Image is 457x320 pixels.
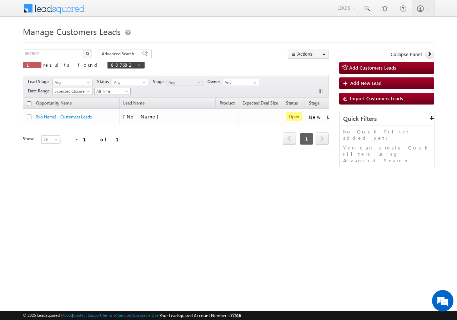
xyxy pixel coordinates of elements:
[309,100,320,106] span: Stage
[167,79,201,86] span: Any
[223,79,259,86] input: Type to Search
[153,78,166,85] span: Stage
[102,313,130,318] a: Terms of Service
[131,313,159,318] a: Acceptable Use
[391,51,422,57] span: Collapse Panel
[112,79,148,86] a: Any
[52,79,92,86] a: Any
[23,26,121,37] span: Manage Customers Leads
[309,114,345,120] div: New Lead
[36,100,72,106] span: Opportunity Name
[160,313,241,318] span: Your Leadsquared Account Number is
[43,62,100,68] span: results found
[32,99,75,108] a: Opportunity Name
[316,133,329,144] a: next
[102,51,136,57] span: Advanced Search
[112,79,146,86] span: Any
[73,313,101,318] a: Contact Support
[52,88,92,95] a: Expected Closure Date
[120,99,148,108] span: Lead Name
[343,128,431,141] p: No Quick Filter added yet!
[53,79,90,86] span: Any
[86,52,89,55] img: Search
[94,88,131,95] a: All Time
[41,135,60,144] a: 25
[220,100,235,106] span: Product
[59,135,127,143] div: 1 - 1 of 1
[123,113,162,120] span: [No Name]
[239,99,282,108] a: Expected Deal Size
[42,136,61,143] span: 25
[350,95,403,101] span: Import Customers Leads
[230,313,241,318] span: 77516
[111,62,134,68] span: 887682
[300,133,313,145] span: 1
[349,65,396,71] span: Add Customers Leads
[350,80,382,86] span: Add New Lead
[286,112,302,121] span: Open
[316,132,329,144] span: next
[95,88,129,95] span: All Time
[36,114,92,120] a: [No Name] - Customers Leads
[242,100,278,106] span: Expected Deal Size
[28,78,51,85] span: Lead Stage
[340,112,435,126] div: Quick Filters
[288,50,329,59] button: Actions
[283,133,296,144] a: prev
[23,312,241,319] span: © 2025 LeadSquared | | | | |
[166,79,203,86] a: Any
[26,62,38,68] span: 1
[250,79,258,86] a: Show All Items
[343,144,431,164] p: You can create Quick Filters using Advanced Search.
[62,313,72,318] a: About
[53,88,90,95] span: Expected Closure Date
[283,132,296,144] span: prev
[305,99,323,108] a: Stage
[23,136,36,142] div: Show
[27,101,31,106] input: Check all records
[97,78,112,85] span: Status
[282,99,301,108] a: Status
[207,78,223,85] span: Owner
[28,88,52,94] span: Date Range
